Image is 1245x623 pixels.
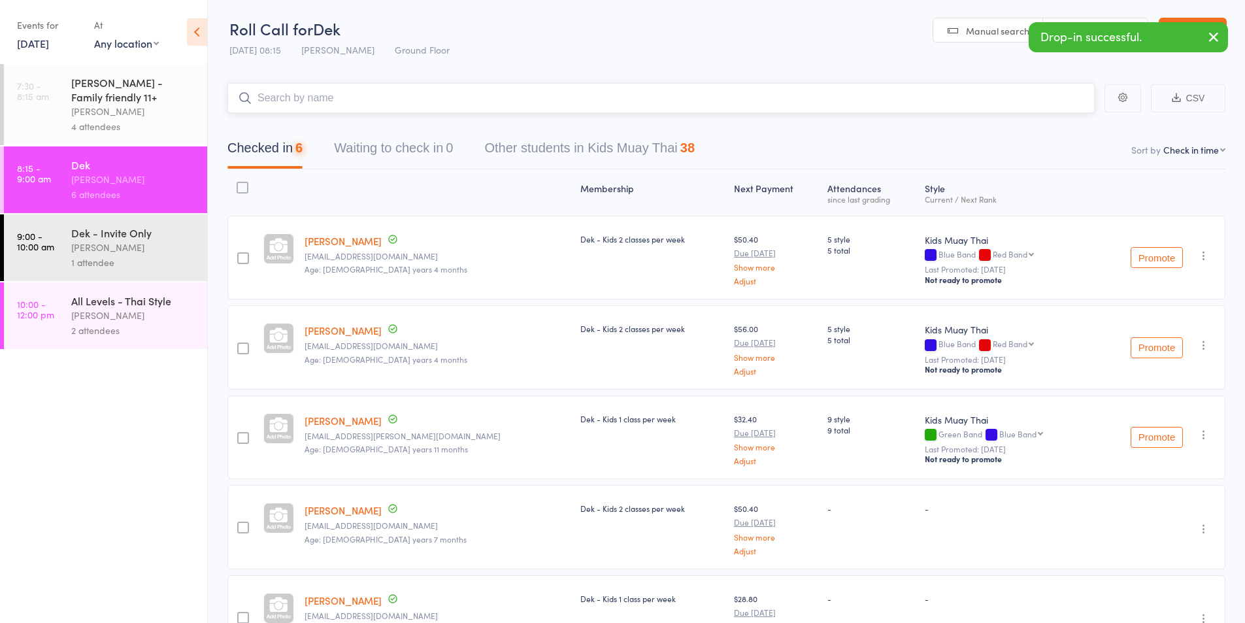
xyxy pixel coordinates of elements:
[4,282,207,349] a: 10:00 -12:00 pmAll Levels - Thai Style[PERSON_NAME]2 attendees
[305,354,467,365] span: Age: [DEMOGRAPHIC_DATA] years 4 months
[734,533,817,541] a: Show more
[305,503,382,517] a: [PERSON_NAME]
[17,80,49,101] time: 7:30 - 8:15 am
[1151,84,1225,112] button: CSV
[295,141,303,155] div: 6
[920,175,1091,210] div: Style
[999,429,1037,438] div: Blue Band
[729,175,822,210] div: Next Payment
[993,250,1027,258] div: Red Band
[827,413,915,424] span: 9 style
[925,454,1086,464] div: Not ready to promote
[734,428,817,437] small: Due [DATE]
[827,503,915,514] div: -
[580,593,723,604] div: Dek - Kids 1 class per week
[925,445,1086,454] small: Last Promoted: [DATE]
[925,429,1086,441] div: Green Band
[925,355,1086,364] small: Last Promoted: [DATE]
[734,277,817,285] a: Adjust
[17,299,54,320] time: 10:00 - 12:00 pm
[734,248,817,258] small: Due [DATE]
[925,323,1086,336] div: Kids Muay Thai
[827,424,915,435] span: 9 total
[484,134,695,169] button: Other students in Kids Muay Thai38
[94,14,159,36] div: At
[71,308,196,323] div: [PERSON_NAME]
[446,141,453,155] div: 0
[734,547,817,555] a: Adjust
[925,233,1086,246] div: Kids Muay Thai
[827,233,915,244] span: 5 style
[71,158,196,172] div: Dek
[734,233,817,285] div: $50.40
[17,231,54,252] time: 9:00 - 10:00 am
[17,163,51,184] time: 8:15 - 9:00 am
[734,263,817,271] a: Show more
[305,252,570,261] small: jade.caporn@homegroup.com.au
[71,119,196,134] div: 4 attendees
[4,214,207,281] a: 9:00 -10:00 amDek - Invite Only[PERSON_NAME]1 attendee
[734,456,817,465] a: Adjust
[580,233,723,244] div: Dek - Kids 2 classes per week
[580,323,723,334] div: Dek - Kids 2 classes per week
[305,234,382,248] a: [PERSON_NAME]
[229,18,313,39] span: Roll Call for
[734,323,817,375] div: $56.00
[71,323,196,338] div: 2 attendees
[305,533,467,545] span: Age: [DEMOGRAPHIC_DATA] years 7 months
[305,431,570,441] small: u.d.jagatia@hotmail.com
[71,240,196,255] div: [PERSON_NAME]
[680,141,695,155] div: 38
[4,146,207,213] a: 8:15 -9:00 amDek[PERSON_NAME]6 attendees
[734,503,817,554] div: $50.40
[1131,247,1183,268] button: Promote
[734,413,817,465] div: $32.40
[925,339,1086,350] div: Blue Band
[94,36,159,50] div: Any location
[966,24,1029,37] span: Manual search
[925,275,1086,285] div: Not ready to promote
[734,608,817,617] small: Due [DATE]
[334,134,453,169] button: Waiting to check in0
[305,443,468,454] span: Age: [DEMOGRAPHIC_DATA] years 11 months
[925,195,1086,203] div: Current / Next Rank
[734,338,817,347] small: Due [DATE]
[734,518,817,527] small: Due [DATE]
[17,36,49,50] a: [DATE]
[925,250,1086,261] div: Blue Band
[1131,143,1161,156] label: Sort by
[305,521,570,530] small: Georgebricklaying@hotmail.com
[827,195,915,203] div: since last grading
[925,364,1086,375] div: Not ready to promote
[17,14,81,36] div: Events for
[993,339,1027,348] div: Red Band
[305,611,570,620] small: rosa_vann@hotmail.com
[305,263,467,275] span: Age: [DEMOGRAPHIC_DATA] years 4 months
[925,503,1086,514] div: -
[1159,18,1227,44] a: Exit roll call
[71,255,196,270] div: 1 attendee
[229,43,281,56] span: [DATE] 08:15
[734,367,817,375] a: Adjust
[1029,22,1228,52] div: Drop-in successful.
[827,244,915,256] span: 5 total
[1163,143,1219,156] div: Check in time
[71,104,196,119] div: [PERSON_NAME]
[395,43,450,56] span: Ground Floor
[71,226,196,240] div: Dek - Invite Only
[925,593,1086,604] div: -
[71,172,196,187] div: [PERSON_NAME]
[305,341,570,350] small: jade.caporn@homegroup.com.au
[227,134,303,169] button: Checked in6
[71,75,196,104] div: [PERSON_NAME] - Family friendly 11+
[1131,427,1183,448] button: Promote
[575,175,729,210] div: Membership
[313,18,340,39] span: Dek
[734,353,817,362] a: Show more
[827,323,915,334] span: 5 style
[227,83,1095,113] input: Search by name
[580,503,723,514] div: Dek - Kids 2 classes per week
[925,265,1086,274] small: Last Promoted: [DATE]
[305,414,382,428] a: [PERSON_NAME]
[305,594,382,607] a: [PERSON_NAME]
